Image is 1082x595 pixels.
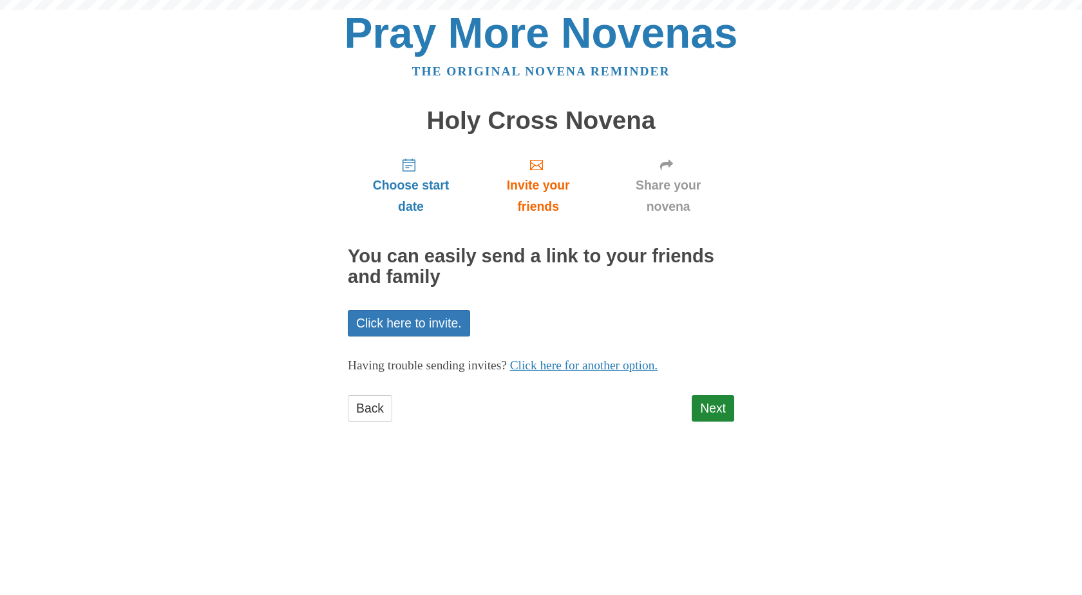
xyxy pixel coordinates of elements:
h1: Holy Cross Novena [348,107,734,135]
h2: You can easily send a link to your friends and family [348,246,734,288]
a: Invite your friends [474,147,602,224]
a: Pray More Novenas [345,9,738,57]
span: Choose start date [361,175,461,217]
a: Click here to invite. [348,310,470,337]
span: Invite your friends [487,175,589,217]
a: Share your novena [602,147,734,224]
a: Choose start date [348,147,474,224]
a: Click here for another option. [510,358,658,372]
span: Share your novena [615,175,721,217]
span: Having trouble sending invites? [348,358,507,372]
a: Next [692,395,734,422]
a: The original novena reminder [412,64,670,78]
a: Back [348,395,392,422]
